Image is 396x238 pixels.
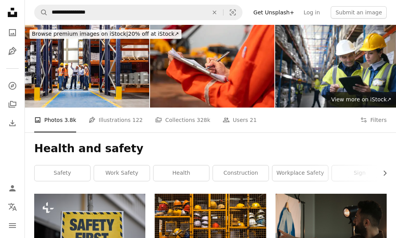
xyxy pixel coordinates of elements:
[213,165,269,181] a: construction
[34,227,145,234] a: a yellow and black safety first sign on a pole
[154,165,209,181] a: health
[35,5,48,20] button: Search Unsplash
[5,181,20,196] a: Log in / Sign up
[206,5,223,20] button: Clear
[5,78,20,94] a: Explore
[155,108,210,132] a: Collections 328k
[150,25,274,108] img: Checking on safety checklist form of crane. Industrial working.
[250,116,257,124] span: 21
[326,92,396,108] a: View more on iStock↗
[5,199,20,215] button: Language
[331,96,391,102] span: View more on iStock ↗
[378,165,387,181] button: scroll list to the right
[89,108,143,132] a: Illustrations 122
[5,25,20,40] a: Photos
[5,97,20,112] a: Collections
[25,25,186,43] a: Browse premium images on iStock|20% off at iStock↗
[155,224,266,231] a: a rack filled with lots of yellow hard hats
[223,5,242,20] button: Visual search
[133,116,143,124] span: 122
[249,6,299,19] a: Get Unsplash+
[35,165,90,181] a: safety
[331,6,387,19] button: Submit an image
[5,218,20,233] button: Menu
[332,165,387,181] a: sign
[360,108,387,132] button: Filters
[34,142,387,156] h1: Health and safety
[197,116,210,124] span: 328k
[32,31,128,37] span: Browse premium images on iStock |
[5,115,20,131] a: Download History
[25,25,149,108] img: Forperson talking to a group of employees in a meeting at a distribution warehouse
[5,43,20,59] a: Illustrations
[94,165,150,181] a: work safety
[34,5,242,20] form: Find visuals sitewide
[299,6,324,19] a: Log in
[272,165,328,181] a: workplace safety
[223,108,257,132] a: Users 21
[30,30,181,39] div: 20% off at iStock ↗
